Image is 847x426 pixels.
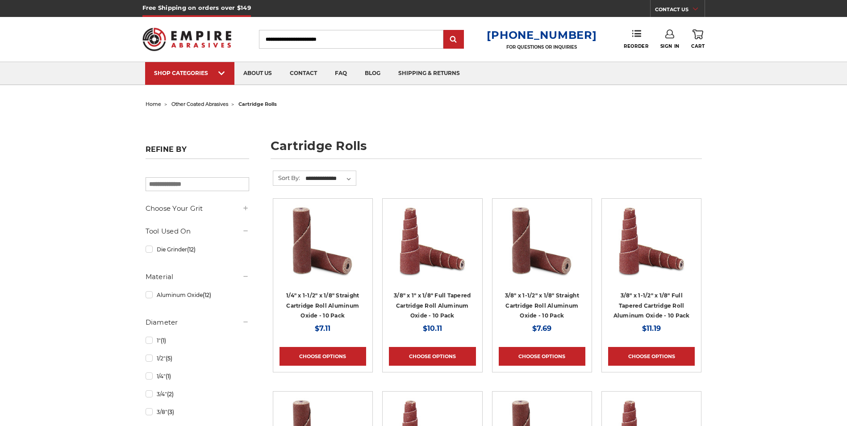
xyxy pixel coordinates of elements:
[304,172,356,185] select: Sort By:
[315,324,330,333] span: $7.11
[146,333,249,348] a: 1"(1)
[146,101,161,107] a: home
[146,317,249,328] h5: Diameter
[487,29,597,42] a: [PHONE_NUMBER]
[624,29,648,49] a: Reorder
[146,242,249,257] a: Die Grinder(12)
[234,62,281,85] a: about us
[286,292,359,319] a: 1/4" x 1-1/2" x 1/8" Straight Cartridge Roll Aluminum Oxide - 10 Pack
[642,324,661,333] span: $11.19
[146,145,249,159] h5: Refine by
[166,355,172,362] span: (5)
[326,62,356,85] a: faq
[532,324,551,333] span: $7.69
[146,203,249,214] h5: Choose Your Grit
[146,386,249,402] a: 3/4"(2)
[389,205,476,292] a: Cartridge Roll 3/8" x 1" x 1/8" Full Tapered
[660,43,680,49] span: Sign In
[499,205,585,292] a: Cartridge Roll 3/8" x 1-1/2" x 1/8" Straight
[146,226,249,237] h5: Tool Used On
[624,43,648,49] span: Reorder
[394,292,471,319] a: 3/8" x 1" x 1/8" Full Tapered Cartridge Roll Aluminum Oxide - 10 Pack
[146,404,249,420] a: 3/8"(3)
[146,351,249,366] a: 1/2"(5)
[389,62,469,85] a: shipping & returns
[691,43,705,49] span: Cart
[281,62,326,85] a: contact
[187,246,196,253] span: (12)
[171,101,228,107] a: other coated abrasives
[499,347,585,366] a: Choose Options
[280,205,366,292] a: Cartridge Roll 1/4" x 1-1/2" x 1/8" Straight
[616,205,687,276] img: Cartridge Roll 3/8" x 1-1/2" x 1/8" Full Tapered
[167,391,174,397] span: (2)
[356,62,389,85] a: blog
[445,31,463,49] input: Submit
[487,44,597,50] p: FOR QUESTIONS OR INQUIRIES
[146,287,249,303] a: Aluminum Oxide(12)
[167,409,174,415] span: (3)
[505,292,579,319] a: 3/8" x 1-1/2" x 1/8" Straight Cartridge Roll Aluminum Oxide - 10 Pack
[146,271,249,282] h5: Material
[506,205,578,276] img: Cartridge Roll 3/8" x 1-1/2" x 1/8" Straight
[287,205,359,276] img: Cartridge Roll 1/4" x 1-1/2" x 1/8" Straight
[166,373,171,380] span: (1)
[271,140,702,159] h1: cartridge rolls
[154,70,225,76] div: SHOP CATEGORIES
[608,347,695,366] a: Choose Options
[691,29,705,49] a: Cart
[613,292,690,319] a: 3/8" x 1-1/2" x 1/8" Full Tapered Cartridge Roll Aluminum Oxide - 10 Pack
[161,337,166,344] span: (1)
[423,324,442,333] span: $10.11
[396,205,468,276] img: Cartridge Roll 3/8" x 1" x 1/8" Full Tapered
[203,292,211,298] span: (12)
[655,4,705,17] a: CONTACT US
[280,347,366,366] a: Choose Options
[389,347,476,366] a: Choose Options
[608,205,695,292] a: Cartridge Roll 3/8" x 1-1/2" x 1/8" Full Tapered
[146,368,249,384] a: 1/4"(1)
[238,101,277,107] span: cartridge rolls
[273,171,300,184] label: Sort By:
[142,22,232,57] img: Empire Abrasives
